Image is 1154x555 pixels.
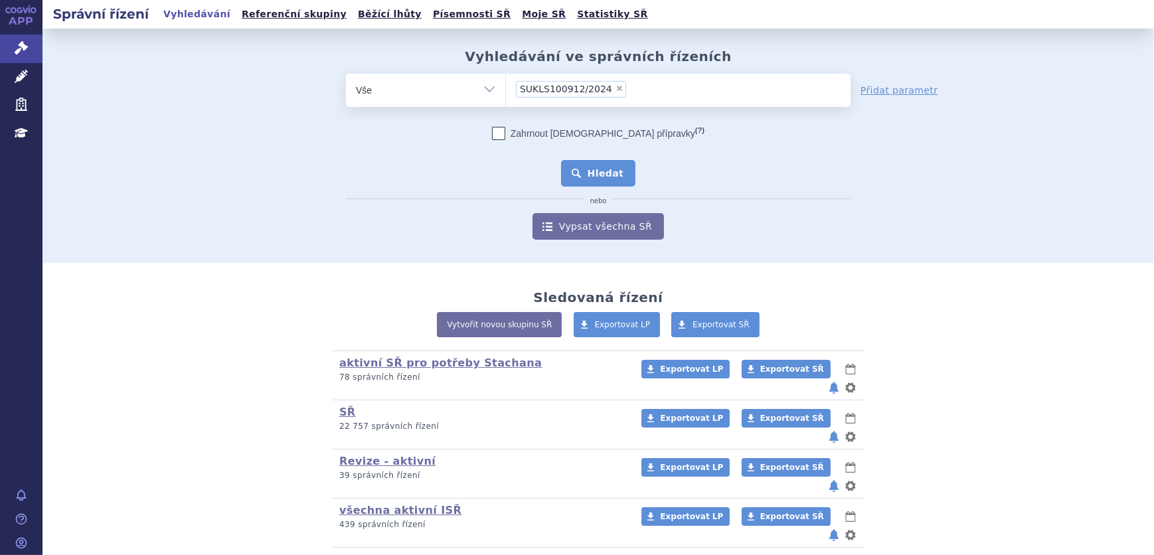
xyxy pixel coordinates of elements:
[339,372,624,383] p: 78 správních řízení
[616,84,623,92] span: ×
[660,414,723,423] span: Exportovat LP
[844,361,857,377] button: lhůty
[641,458,730,477] a: Exportovat LP
[742,507,831,526] a: Exportovat SŘ
[760,364,824,374] span: Exportovat SŘ
[844,459,857,475] button: lhůty
[641,409,730,428] a: Exportovat LP
[742,360,831,378] a: Exportovat SŘ
[641,507,730,526] a: Exportovat LP
[827,527,841,543] button: notifikace
[660,512,723,521] span: Exportovat LP
[641,360,730,378] a: Exportovat LP
[533,289,663,305] h2: Sledovaná řízení
[561,160,636,187] button: Hledat
[760,414,824,423] span: Exportovat SŘ
[844,478,857,494] button: nastavení
[429,5,515,23] a: Písemnosti SŘ
[630,80,637,97] input: SUKLS100912/2024
[354,5,426,23] a: Běžící lhůty
[339,406,356,418] a: SŘ
[827,380,841,396] button: notifikace
[844,509,857,524] button: lhůty
[595,320,651,329] span: Exportovat LP
[339,421,624,432] p: 22 757 správních řízení
[693,320,750,329] span: Exportovat SŘ
[573,5,651,23] a: Statistiky SŘ
[238,5,351,23] a: Referenční skupiny
[861,84,938,97] a: Přidat parametr
[760,463,824,472] span: Exportovat SŘ
[844,527,857,543] button: nastavení
[584,197,614,205] i: nebo
[844,380,857,396] button: nastavení
[42,5,159,23] h2: Správní řízení
[827,429,841,445] button: notifikace
[742,409,831,428] a: Exportovat SŘ
[437,312,562,337] a: Vytvořit novou skupinu SŘ
[339,504,461,516] a: všechna aktivní ISŘ
[742,458,831,477] a: Exportovat SŘ
[660,463,723,472] span: Exportovat LP
[827,478,841,494] button: notifikace
[671,312,760,337] a: Exportovat SŘ
[760,512,824,521] span: Exportovat SŘ
[695,126,704,135] abbr: (?)
[520,84,612,94] span: SUKLS100912/2024
[533,213,664,240] a: Vypsat všechna SŘ
[339,470,624,481] p: 39 správních řízení
[518,5,570,23] a: Moje SŘ
[844,410,857,426] button: lhůty
[465,48,732,64] h2: Vyhledávání ve správních řízeních
[339,519,624,530] p: 439 správních řízení
[660,364,723,374] span: Exportovat LP
[339,357,542,369] a: aktivní SŘ pro potřeby Stachana
[574,312,661,337] a: Exportovat LP
[492,127,704,140] label: Zahrnout [DEMOGRAPHIC_DATA] přípravky
[844,429,857,445] button: nastavení
[159,5,234,23] a: Vyhledávání
[339,455,436,467] a: Revize - aktivní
